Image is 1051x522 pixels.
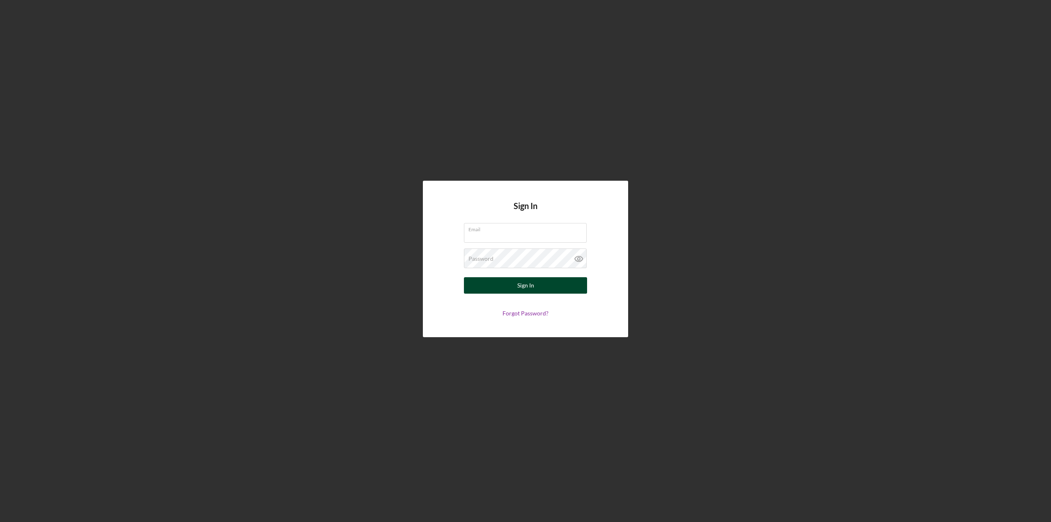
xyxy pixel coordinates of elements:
[517,277,534,294] div: Sign In
[514,201,537,223] h4: Sign In
[464,277,587,294] button: Sign In
[468,223,587,232] label: Email
[468,255,493,262] label: Password
[503,310,548,317] a: Forgot Password?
